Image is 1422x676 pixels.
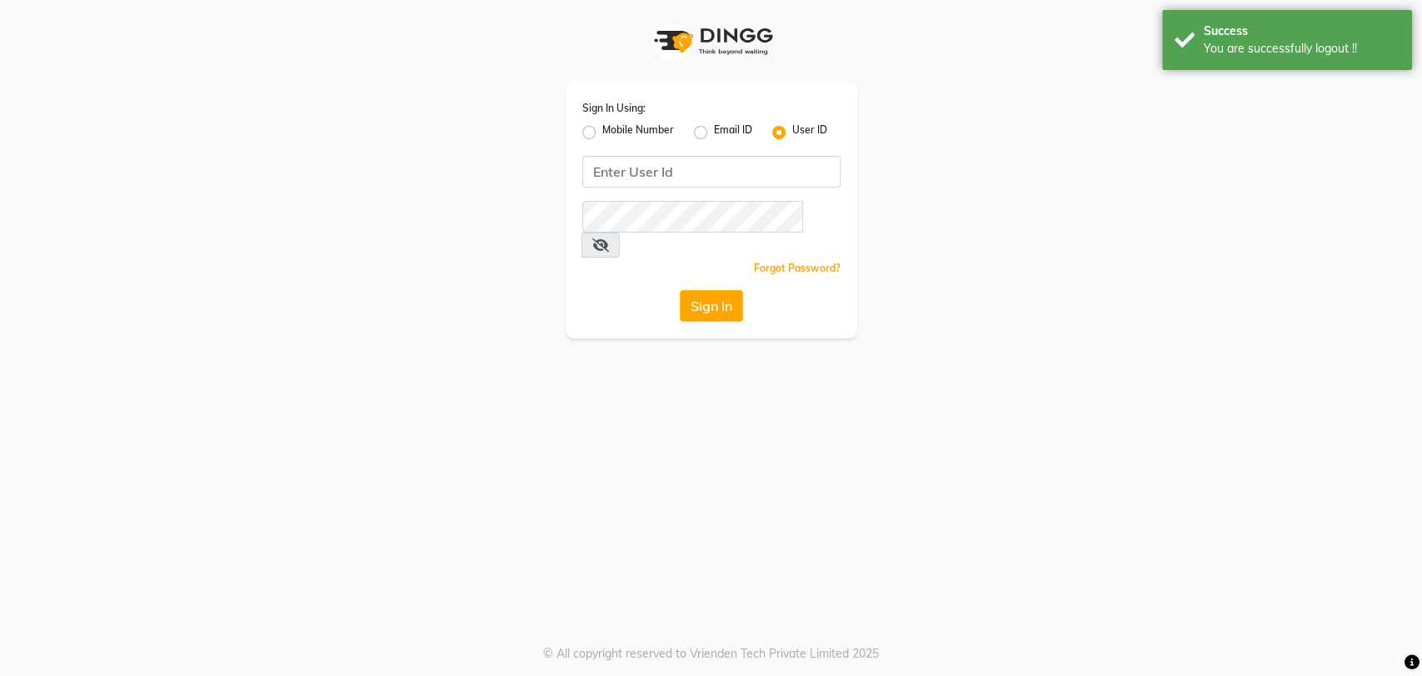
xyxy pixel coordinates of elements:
label: Sign In Using: [582,101,646,116]
a: Forgot Password? [754,262,841,274]
button: Sign In [680,290,743,322]
label: Mobile Number [602,123,674,143]
input: Username [582,201,803,233]
input: Username [582,156,841,188]
label: Email ID [714,123,752,143]
label: User ID [792,123,827,143]
div: You are successfully logout !! [1204,40,1400,58]
img: logo1.svg [645,17,778,66]
div: Success [1204,23,1400,40]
